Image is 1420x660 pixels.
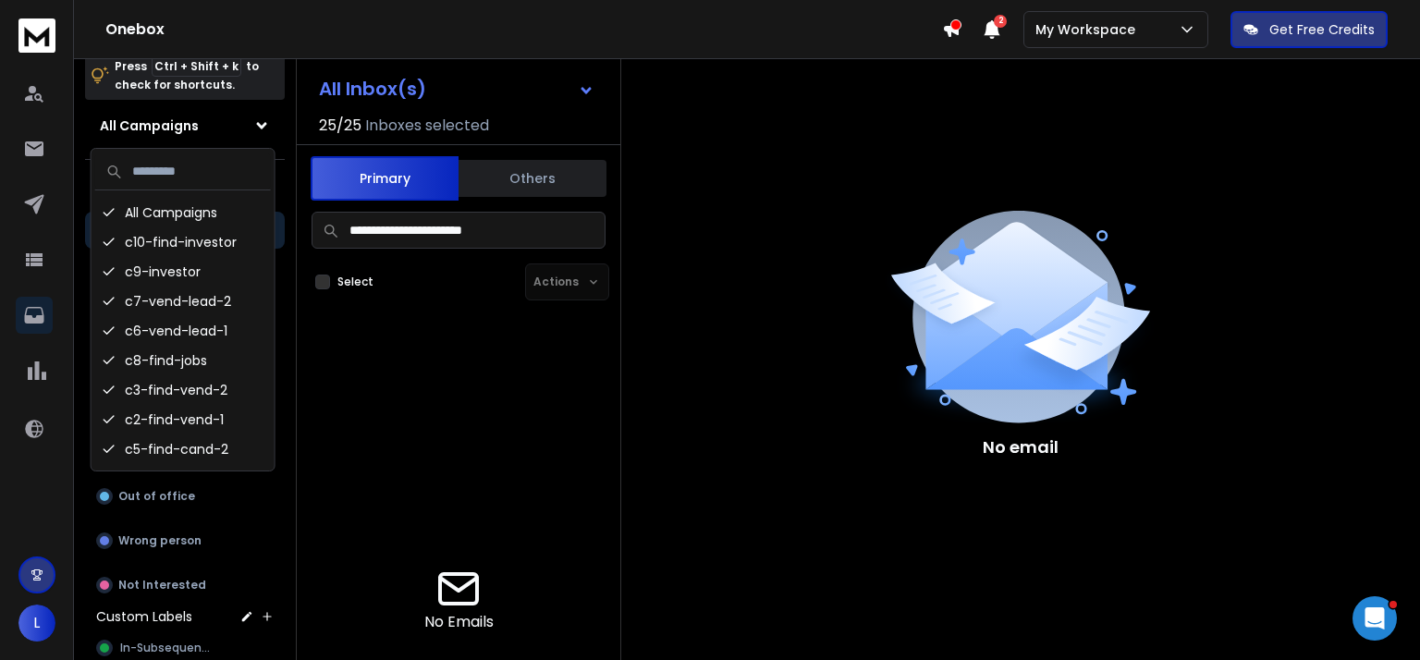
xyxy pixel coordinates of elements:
[95,375,271,405] div: c3-find-vend-2
[105,18,942,41] h1: Onebox
[95,346,271,375] div: c8-find-jobs
[95,464,271,494] div: c4-find-cand-1
[118,533,202,548] p: Wrong person
[96,607,192,626] h3: Custom Labels
[311,156,459,201] button: Primary
[18,18,55,53] img: logo
[337,275,373,289] label: Select
[118,489,195,504] p: Out of office
[1035,20,1143,39] p: My Workspace
[994,15,1007,28] span: 2
[424,611,494,633] p: No Emails
[115,57,259,94] p: Press to check for shortcuts.
[95,257,271,287] div: c9-investor
[365,115,489,137] h3: Inboxes selected
[95,316,271,346] div: c6-vend-lead-1
[95,405,271,434] div: c2-find-vend-1
[1353,596,1397,641] iframe: Intercom live chat
[95,227,271,257] div: c10-find-investor
[319,115,361,137] span: 25 / 25
[95,287,271,316] div: c7-vend-lead-2
[152,55,241,77] span: Ctrl + Shift + k
[1269,20,1375,39] p: Get Free Credits
[18,605,55,642] span: L
[100,116,199,135] h1: All Campaigns
[120,641,214,655] span: In-Subsequence
[118,578,206,593] p: Not Interested
[319,79,426,98] h1: All Inbox(s)
[85,175,285,201] h3: Filters
[983,434,1059,460] p: No email
[95,434,271,464] div: c5-find-cand-2
[459,158,606,199] button: Others
[95,198,271,227] div: All Campaigns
